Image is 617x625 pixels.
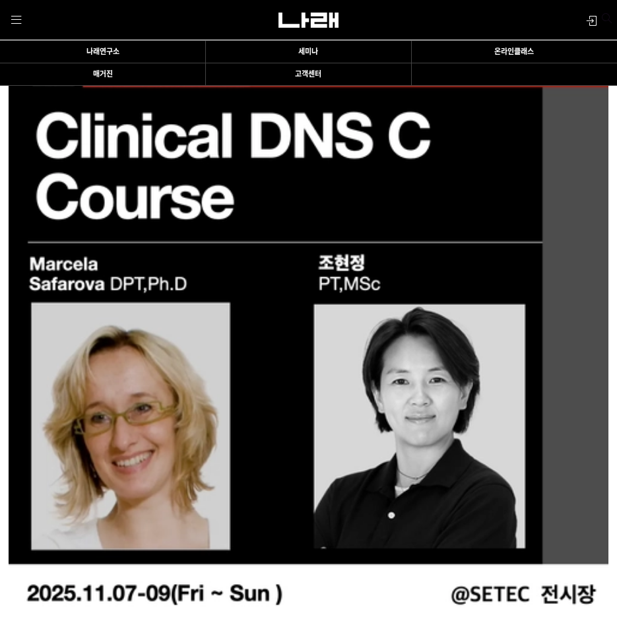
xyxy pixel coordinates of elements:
span: 온라인클래스 [494,48,534,55]
a: 고객센터 [209,70,408,79]
a: 매거진 [3,70,203,79]
span: 매거진 [93,70,113,78]
span: 나래연구소 [86,48,119,55]
a: 온라인클래스 [414,48,614,56]
span: 고객센터 [295,70,321,78]
a: 나래연구소 [3,48,203,56]
a: 세미나 [209,48,408,56]
span: 세미나 [298,48,318,55]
